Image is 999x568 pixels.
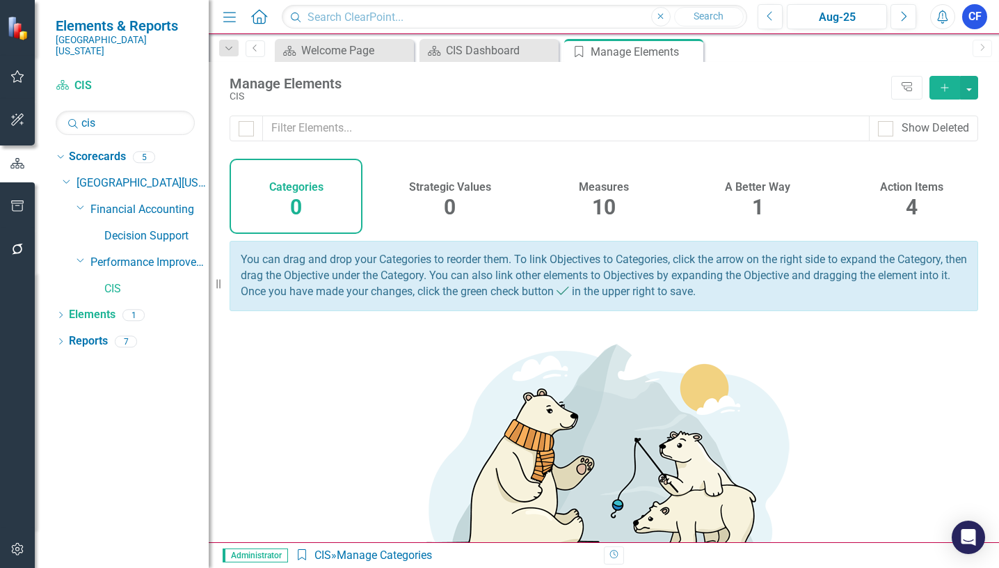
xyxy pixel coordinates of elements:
h4: Strategic Values [409,181,491,194]
h4: A Better Way [725,181,790,194]
div: Manage Elements [230,76,884,91]
span: 10 [592,195,616,219]
a: [GEOGRAPHIC_DATA][US_STATE] [77,175,209,191]
div: 1 [122,309,145,321]
a: CIS [56,78,195,94]
a: CIS [104,281,209,297]
span: 0 [444,195,456,219]
div: 7 [115,336,137,347]
small: [GEOGRAPHIC_DATA][US_STATE] [56,34,195,57]
img: ClearPoint Strategy [6,15,32,40]
span: 0 [290,195,302,219]
input: Search Below... [56,111,195,135]
a: CIS [314,549,331,562]
h4: Measures [579,181,629,194]
button: Aug-25 [787,4,887,29]
div: CIS [230,91,884,102]
a: Decision Support [104,228,209,244]
a: Financial Accounting [90,202,209,218]
a: CIS Dashboard [423,42,555,59]
span: Elements & Reports [56,17,195,34]
h4: Action Items [880,181,943,194]
a: Elements [69,307,115,323]
span: Administrator [223,549,288,562]
div: You can drag and drop your Categories to reorder them. To link Objectives to Categories, click th... [230,241,978,311]
input: Filter Elements... [262,116,870,141]
button: Search [674,7,744,26]
a: Reports [69,333,108,349]
div: 5 [133,151,155,163]
a: Performance Improvement Services [90,255,209,271]
div: » Manage Categories [295,548,593,564]
div: Show Deleted [902,120,969,136]
div: CIS Dashboard [446,42,555,59]
a: Scorecards [69,149,126,165]
input: Search ClearPoint... [282,5,746,29]
span: 4 [906,195,918,219]
a: Welcome Page [278,42,410,59]
div: Welcome Page [301,42,410,59]
button: CF [962,4,987,29]
div: Aug-25 [792,9,882,26]
h4: Categories [269,181,323,194]
span: 1 [752,195,764,219]
div: Open Intercom Messenger [952,521,985,554]
span: Search [694,10,724,22]
div: Manage Elements [591,43,700,61]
